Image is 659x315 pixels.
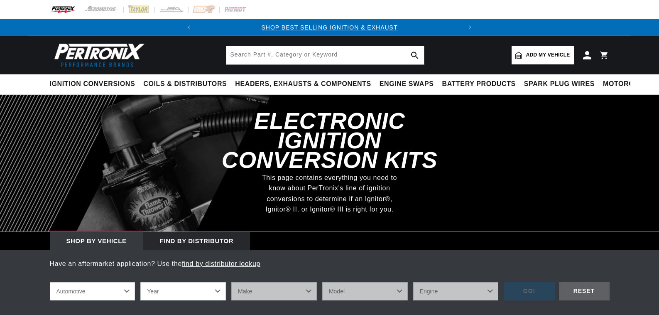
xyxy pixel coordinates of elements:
[182,260,260,267] a: find by distributor lookup
[413,282,499,300] select: Engine
[231,282,317,300] select: Make
[143,80,227,89] span: Coils & Distributors
[520,74,599,94] summary: Spark Plug Wires
[406,46,424,64] button: search button
[257,172,403,215] p: This page contains everything you need to know about PerTronix's line of ignition conversions to ...
[235,80,371,89] span: Headers, Exhausts & Components
[50,41,145,69] img: Pertronix
[322,282,408,300] select: Model
[226,46,424,64] input: Search Part #, Category or Keyword
[599,74,657,94] summary: Motorcycle
[261,24,397,31] a: SHOP BEST SELLING IGNITION & EXHAUST
[438,74,520,94] summary: Battery Products
[50,258,610,269] p: Have an aftermarket application? Use the
[231,74,375,94] summary: Headers, Exhausts & Components
[512,46,574,64] a: Add my vehicle
[380,80,434,89] span: Engine Swaps
[462,19,478,36] button: Translation missing: en.sections.announcements.next_announcement
[139,74,231,94] summary: Coils & Distributors
[442,80,516,89] span: Battery Products
[526,51,570,59] span: Add my vehicle
[559,282,610,301] div: RESET
[524,80,595,89] span: Spark Plug Wires
[181,19,197,36] button: Translation missing: en.sections.announcements.previous_announcement
[50,74,140,94] summary: Ignition Conversions
[205,111,454,170] h3: Electronic Ignition Conversion Kits
[50,232,143,250] div: Shop by vehicle
[50,282,135,300] select: Ride Type
[140,282,226,300] select: Year
[603,80,652,89] span: Motorcycle
[375,74,438,94] summary: Engine Swaps
[29,19,630,36] slideshow-component: Translation missing: en.sections.announcements.announcement_bar
[143,232,250,250] div: Find by Distributor
[197,23,461,32] div: 1 of 2
[50,80,135,89] span: Ignition Conversions
[197,23,461,32] div: Announcement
